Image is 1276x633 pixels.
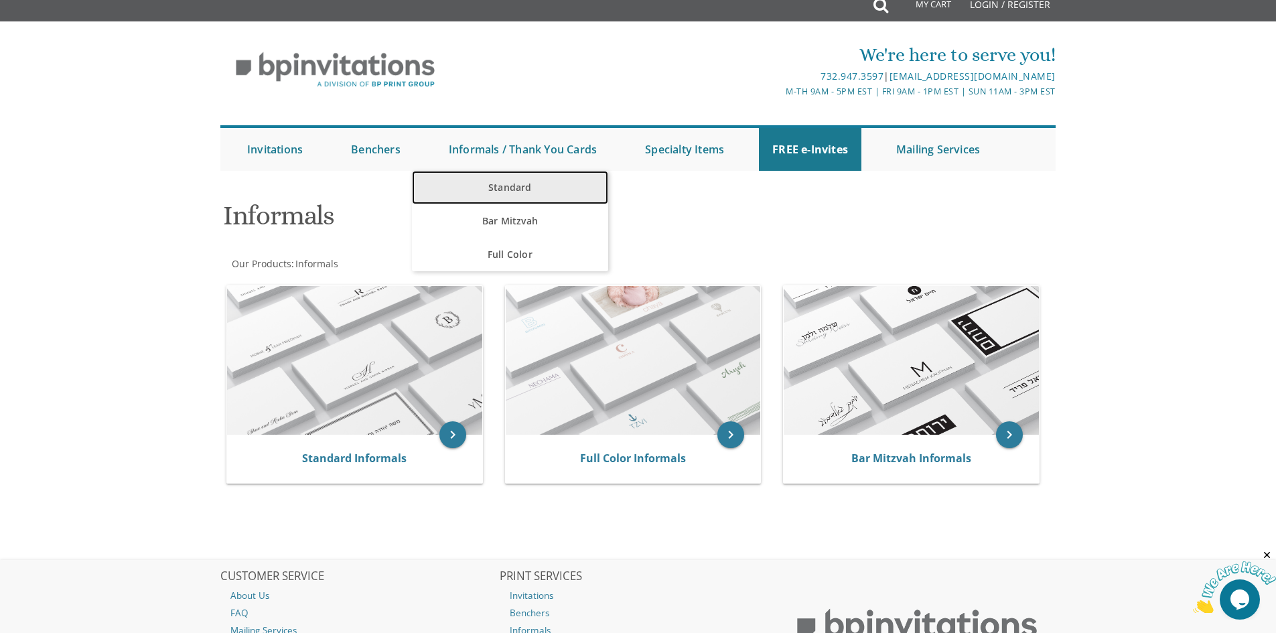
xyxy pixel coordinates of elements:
a: keyboard_arrow_right [996,421,1023,448]
img: BP Invitation Loft [220,42,450,98]
a: Bar Mitzvah [412,204,608,238]
div: M-Th 9am - 5pm EST | Fri 9am - 1pm EST | Sun 11am - 3pm EST [500,84,1056,98]
iframe: chat widget [1193,549,1276,613]
a: Invitations [500,587,777,604]
a: Bar Mitzvah Informals [851,451,971,466]
a: FAQ [220,604,498,622]
h2: CUSTOMER SERVICE [220,570,498,583]
a: keyboard_arrow_right [717,421,744,448]
div: : [220,257,638,271]
a: Full Color [412,238,608,271]
a: Informals / Thank You Cards [435,128,610,171]
a: 732.947.3597 [821,70,883,82]
a: Standard Informals [302,451,407,466]
img: Full Color Informals [506,286,761,435]
a: Full Color Informals [580,451,686,466]
div: We're here to serve you! [500,42,1056,68]
a: Invitations [234,128,316,171]
a: Benchers [338,128,414,171]
a: Specialty Items [632,128,737,171]
div: | [500,68,1056,84]
img: Standard Informals [227,286,482,435]
a: Mailing Services [883,128,993,171]
a: [EMAIL_ADDRESS][DOMAIN_NAME] [890,70,1056,82]
span: Informals [295,257,338,270]
img: Bar Mitzvah Informals [784,286,1039,435]
a: About Us [220,587,498,604]
h1: Informals [223,201,770,240]
a: Informals [294,257,338,270]
a: Standard [412,171,608,204]
a: Benchers [500,604,777,622]
a: Our Products [230,257,291,270]
a: FREE e-Invites [759,128,861,171]
a: keyboard_arrow_right [439,421,466,448]
h2: PRINT SERVICES [500,570,777,583]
